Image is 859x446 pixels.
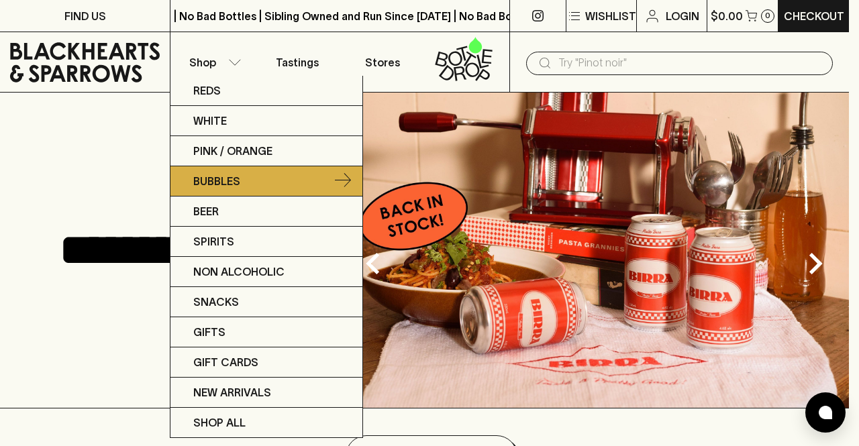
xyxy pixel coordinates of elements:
p: New Arrivals [193,384,271,400]
a: Spirits [170,227,362,257]
a: Bubbles [170,166,362,197]
p: Spirits [193,233,234,249]
a: Reds [170,76,362,106]
a: White [170,106,362,136]
a: Gifts [170,317,362,347]
a: Pink / Orange [170,136,362,166]
img: bubble-icon [819,406,832,419]
p: White [193,113,227,129]
p: Snacks [193,294,239,310]
p: Bubbles [193,173,240,189]
p: Gifts [193,324,225,340]
p: Gift Cards [193,354,258,370]
a: Snacks [170,287,362,317]
a: SHOP ALL [170,408,362,437]
p: Pink / Orange [193,143,272,159]
p: Non Alcoholic [193,264,285,280]
p: SHOP ALL [193,414,246,431]
a: Non Alcoholic [170,257,362,287]
a: Beer [170,197,362,227]
a: New Arrivals [170,378,362,408]
p: Beer [193,203,219,219]
a: Gift Cards [170,347,362,378]
p: Reds [193,82,221,99]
